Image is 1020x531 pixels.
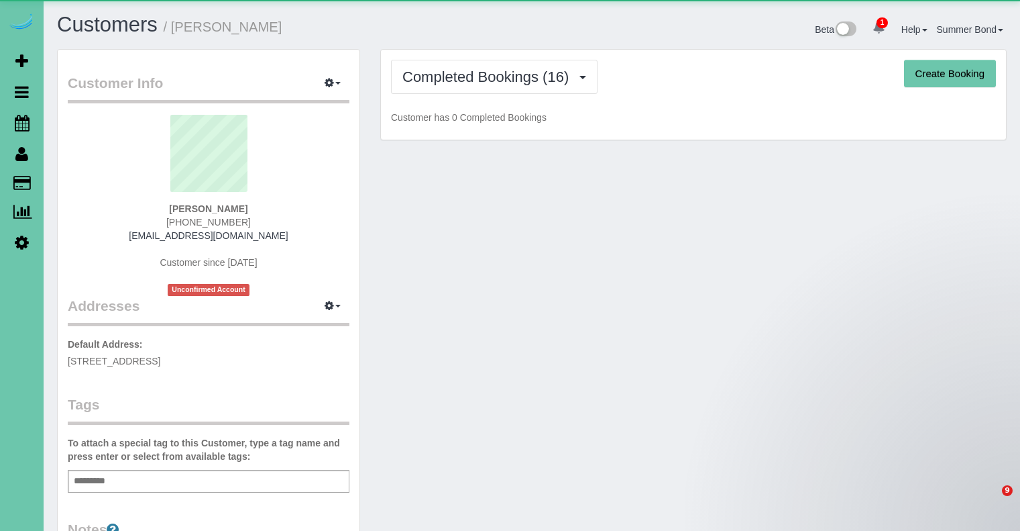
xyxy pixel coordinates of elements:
button: Create Booking [904,60,996,88]
label: Default Address: [68,338,143,351]
span: 9 [1002,485,1013,496]
a: Help [901,24,927,35]
span: Unconfirmed Account [168,284,249,295]
span: Customer since [DATE] [160,257,257,268]
legend: Tags [68,395,349,425]
a: Summer Bond [937,24,1003,35]
span: 1 [876,17,888,28]
span: [PHONE_NUMBER] [166,217,251,228]
label: To attach a special tag to this Customer, type a tag name and press enter or select from availabl... [68,436,349,463]
span: [STREET_ADDRESS] [68,356,160,367]
legend: Customer Info [68,73,349,103]
span: Completed Bookings (16) [402,68,575,85]
img: New interface [834,21,856,39]
a: [EMAIL_ADDRESS][DOMAIN_NAME] [129,230,288,241]
small: / [PERSON_NAME] [164,19,282,34]
p: Customer has 0 Completed Bookings [391,111,996,124]
button: Completed Bookings (16) [391,60,598,94]
a: 1 [866,13,892,43]
strong: [PERSON_NAME] [169,203,247,214]
img: Automaid Logo [8,13,35,32]
iframe: Intercom live chat [974,485,1007,518]
a: Customers [57,13,158,36]
a: Beta [815,24,856,35]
